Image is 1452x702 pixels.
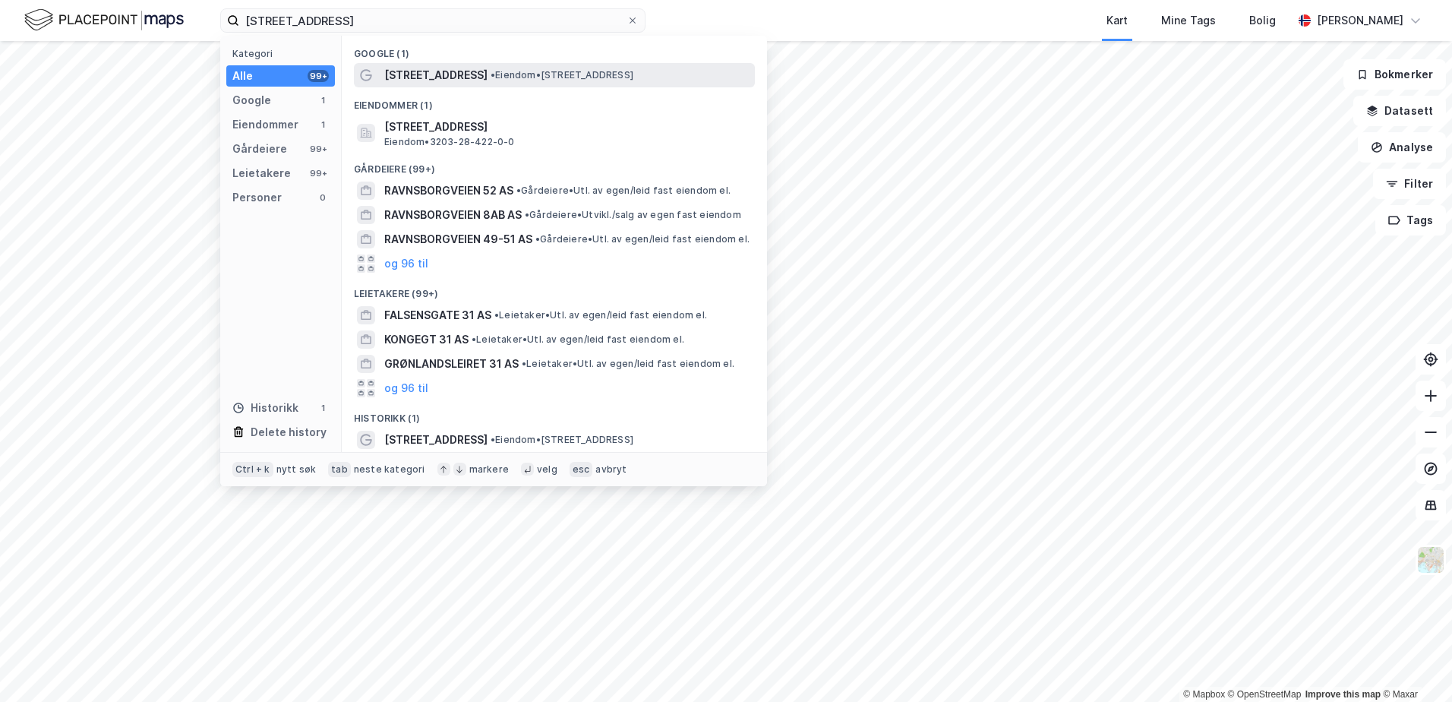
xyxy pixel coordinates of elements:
div: Eiendommer [232,115,298,134]
span: • [522,358,526,369]
button: Tags [1375,205,1446,236]
div: 1 [317,119,329,131]
div: Kart [1106,11,1128,30]
img: Z [1416,545,1445,574]
span: • [535,233,540,245]
div: Mine Tags [1161,11,1216,30]
div: avbryt [595,463,627,476]
button: Bokmerker [1343,59,1446,90]
span: • [494,309,499,321]
button: og 96 til [384,255,428,273]
div: markere [469,463,509,476]
span: RAVNSBORGVEIEN 8AB AS [384,206,522,224]
div: Eiendommer (1) [342,87,767,115]
a: OpenStreetMap [1228,689,1302,700]
span: Leietaker • Utl. av egen/leid fast eiendom el. [494,309,707,321]
span: RAVNSBORGVEIEN 49-51 AS [384,230,532,248]
div: Alle [232,67,253,85]
div: Google (1) [342,36,767,63]
div: 99+ [308,167,329,179]
span: • [525,209,529,220]
button: Datasett [1353,96,1446,126]
div: esc [570,462,593,477]
div: Google [232,91,271,109]
div: Historikk [232,399,298,417]
span: • [472,334,476,345]
div: Ctrl + k [232,462,273,477]
span: Eiendom • [STREET_ADDRESS] [491,434,633,446]
span: • [491,434,495,445]
span: [STREET_ADDRESS] [384,66,488,84]
iframe: Chat Widget [1376,629,1452,702]
div: 99+ [308,143,329,155]
input: Søk på adresse, matrikkel, gårdeiere, leietakere eller personer [239,9,627,32]
div: neste kategori [354,463,425,476]
div: Personer [232,188,282,207]
a: Mapbox [1183,689,1225,700]
div: Leietakere [232,164,291,182]
span: • [491,69,495,81]
span: FALSENSGATE 31 AS [384,306,491,324]
div: nytt søk [276,463,317,476]
span: RAVNSBORGVEIEN 52 AS [384,182,513,200]
div: Kontrollprogram for chat [1376,629,1452,702]
div: 1 [317,402,329,414]
div: Gårdeiere [232,140,287,158]
span: Leietaker • Utl. av egen/leid fast eiendom el. [472,334,684,346]
div: 1 [317,94,329,106]
div: Delete history [251,423,327,441]
div: velg [537,463,557,476]
div: Gårdeiere (99+) [342,151,767,179]
button: og 96 til [384,379,428,397]
img: logo.f888ab2527a4732fd821a326f86c7f29.svg [24,7,184,33]
div: 0 [317,191,329,204]
div: Kategori [232,48,335,59]
span: Leietaker • Utl. av egen/leid fast eiendom el. [522,358,734,370]
span: GRØNLANDSLEIRET 31 AS [384,355,519,373]
span: [STREET_ADDRESS] [384,118,749,136]
a: Improve this map [1305,689,1381,700]
span: Eiendom • 3203-28-422-0-0 [384,136,515,148]
button: Analyse [1358,132,1446,163]
div: 99+ [308,70,329,82]
div: Historikk (1) [342,400,767,428]
span: • [516,185,521,196]
span: Eiendom • [STREET_ADDRESS] [491,69,633,81]
span: [STREET_ADDRESS] [384,431,488,449]
button: Filter [1373,169,1446,199]
span: KONGEGT 31 AS [384,330,469,349]
div: [PERSON_NAME] [1317,11,1403,30]
span: Gårdeiere • Utl. av egen/leid fast eiendom el. [535,233,750,245]
span: Gårdeiere • Utl. av egen/leid fast eiendom el. [516,185,731,197]
div: Bolig [1249,11,1276,30]
div: tab [328,462,351,477]
div: Leietakere (99+) [342,276,767,303]
span: Gårdeiere • Utvikl./salg av egen fast eiendom [525,209,741,221]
